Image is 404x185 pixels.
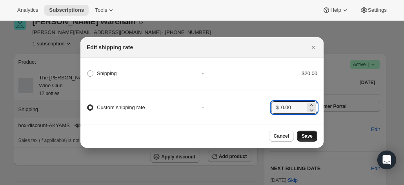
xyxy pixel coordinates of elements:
[97,104,145,110] span: Custom shipping rate
[17,7,38,13] span: Analytics
[269,131,294,142] button: Cancel
[330,7,341,13] span: Help
[318,5,353,16] button: Help
[274,133,289,139] span: Cancel
[202,104,271,111] div: -
[202,70,271,77] div: -
[44,5,89,16] button: Subscriptions
[308,42,319,53] button: Close
[49,7,84,13] span: Subscriptions
[271,70,317,77] div: $20.00
[90,5,120,16] button: Tools
[97,70,117,76] span: Shipping
[355,5,391,16] button: Settings
[377,151,396,169] div: Open Intercom Messenger
[87,43,133,51] h2: Edit shipping rate
[368,7,387,13] span: Settings
[297,131,317,142] button: Save
[276,104,278,110] span: $
[95,7,107,13] span: Tools
[302,133,313,139] span: Save
[13,5,43,16] button: Analytics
